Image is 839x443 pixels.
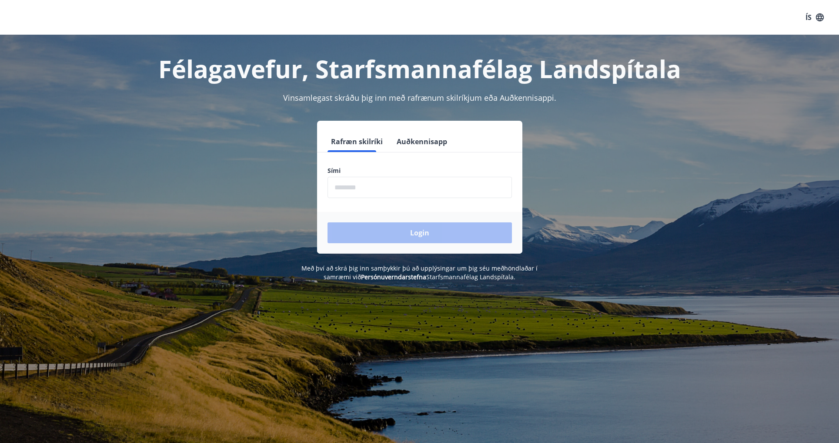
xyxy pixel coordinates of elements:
h1: Félagavefur, Starfsmannafélag Landspítala [117,52,722,85]
label: Sími [328,166,512,175]
span: Með því að skrá þig inn samþykkir þú að upplýsingar um þig séu meðhöndlaðar í samræmi við Starfsm... [301,264,538,281]
button: ÍS [801,10,829,25]
button: Rafræn skilríki [328,131,386,152]
span: Vinsamlegast skráðu þig inn með rafrænum skilríkjum eða Auðkennisappi. [283,93,556,103]
a: Persónuverndarstefna [361,273,426,281]
button: Auðkennisapp [393,131,451,152]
